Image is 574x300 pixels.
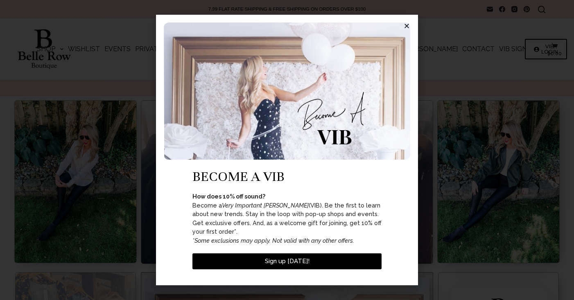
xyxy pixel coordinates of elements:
em: *Some exclusions may apply. Not valid with any other offers. [192,237,354,244]
a: Close [404,23,410,29]
a: Sign up [DATE]! [192,253,382,269]
strong: How does 10% off sound? [192,193,265,200]
span: Sign up [DATE]! [265,258,310,264]
p: Become a (VIB). Be the first to learn about new trends. Stay in the loop with pop-up shops and ev... [192,192,382,245]
h2: become a vib [192,169,382,184]
em: Very Important [PERSON_NAME] [222,202,309,209]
